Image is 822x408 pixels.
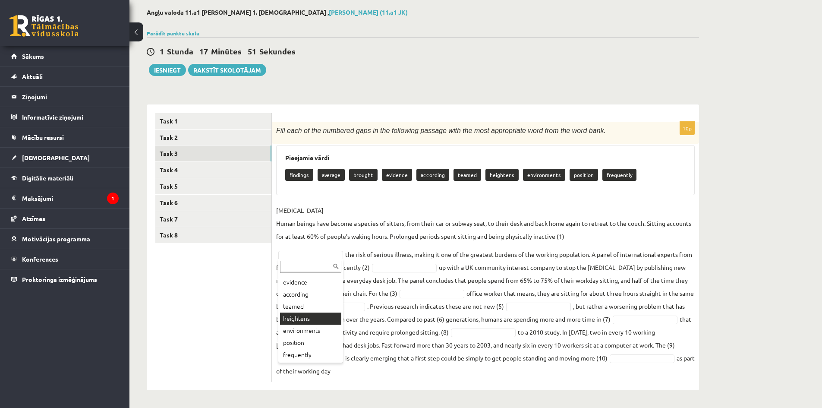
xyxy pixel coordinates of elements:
div: according [280,288,341,300]
div: frequently [280,349,341,361]
div: evidence [280,276,341,288]
div: environments [280,325,341,337]
div: teamed [280,300,341,313]
div: position [280,337,341,349]
div: heightens [280,313,341,325]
